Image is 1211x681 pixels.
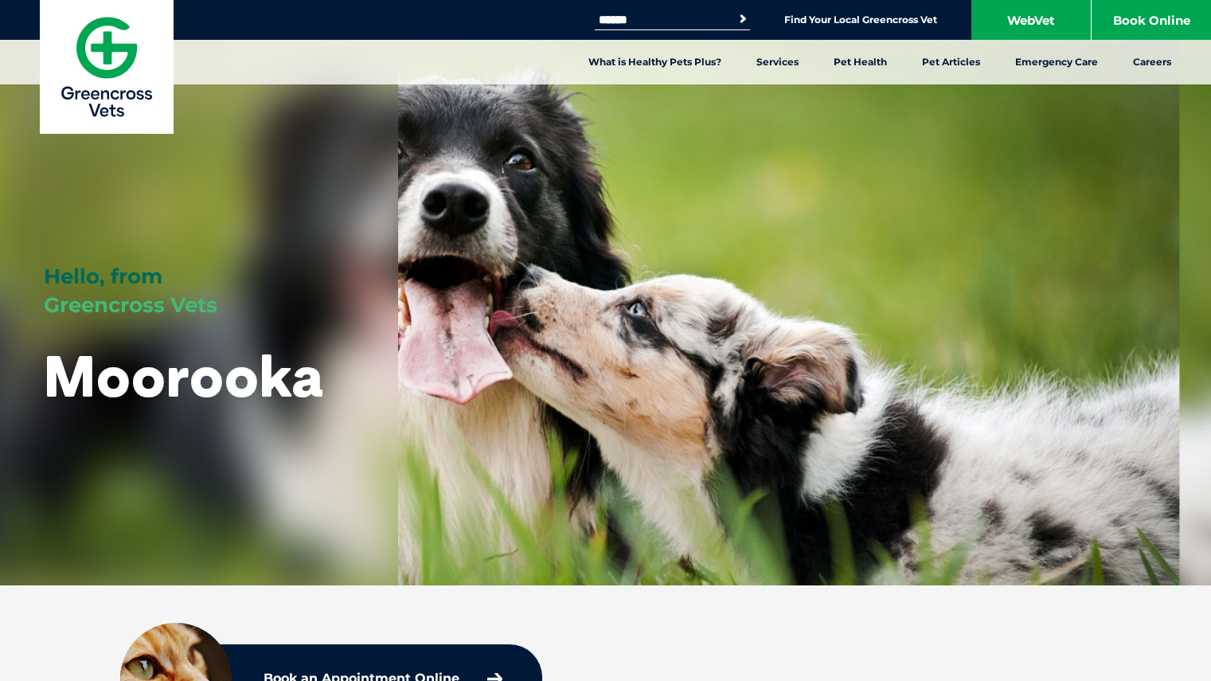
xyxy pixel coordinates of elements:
[1115,40,1189,84] a: Careers
[44,292,217,318] span: Greencross Vets
[739,40,816,84] a: Services
[735,11,751,27] button: Search
[998,40,1115,84] a: Emergency Care
[44,344,323,407] h1: Moorooka
[44,264,162,289] span: Hello, from
[816,40,904,84] a: Pet Health
[784,14,937,26] a: Find Your Local Greencross Vet
[904,40,998,84] a: Pet Articles
[571,40,739,84] a: What is Healthy Pets Plus?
